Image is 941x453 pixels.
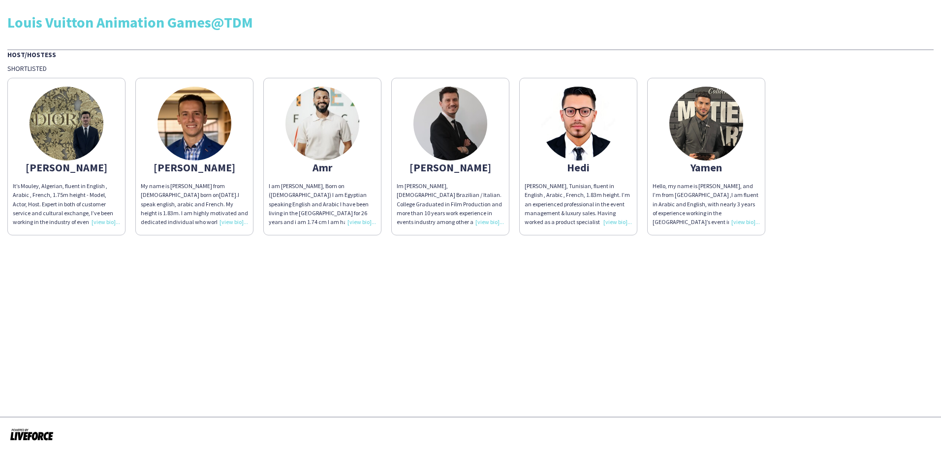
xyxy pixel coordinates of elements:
[13,163,120,172] div: [PERSON_NAME]
[141,163,248,172] div: [PERSON_NAME]
[525,163,632,172] div: Hedi
[525,182,632,226] div: [PERSON_NAME], Tunisian, fluent in English , Arabic , French, 1.83m height. I’m an experienced pr...
[397,163,504,172] div: [PERSON_NAME]
[397,182,504,226] div: Im [PERSON_NAME], [DEMOGRAPHIC_DATA] Brazilian / Italian. College Graduated in Film Production an...
[285,87,359,161] img: thumb-66c1b6852183e.jpeg
[269,163,376,172] div: Amr
[30,87,103,161] img: thumb-3bc32bde-0ba8-4097-96f1-7d0f89158eae.jpg
[7,15,934,30] div: Louis Vuitton Animation Games@TDM
[157,87,231,161] img: thumb-634e563b51247.jpeg
[541,87,615,161] img: thumb-66d71f6abc7c3.jpg
[13,182,120,226] div: It’s Mouley, Algerian, fluent in English , Arabic , French, 1.75m height - Model, Actor, Host. Ex...
[10,427,54,441] img: Powered by Liveforce
[219,191,238,198] span: [DATE].
[413,87,487,161] img: thumb-67863c07a8814.jpeg
[653,182,760,226] div: Hello, my name is [PERSON_NAME], and I’m from [GEOGRAPHIC_DATA] ,I am fluent in Arabic and Englis...
[7,64,934,73] div: Shortlisted
[141,182,225,198] span: My name is [PERSON_NAME] from [DEMOGRAPHIC_DATA] born on
[653,163,760,172] div: Yamen
[7,49,934,59] div: Host/Hostess
[669,87,743,161] img: thumb-b120eeb2-2bd0-4f6d-962a-dd83c5c0c35d.jpg
[269,182,376,226] div: I am [PERSON_NAME], Born on ([DEMOGRAPHIC_DATA]) I am Egyptian speaking English and Arabic I have...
